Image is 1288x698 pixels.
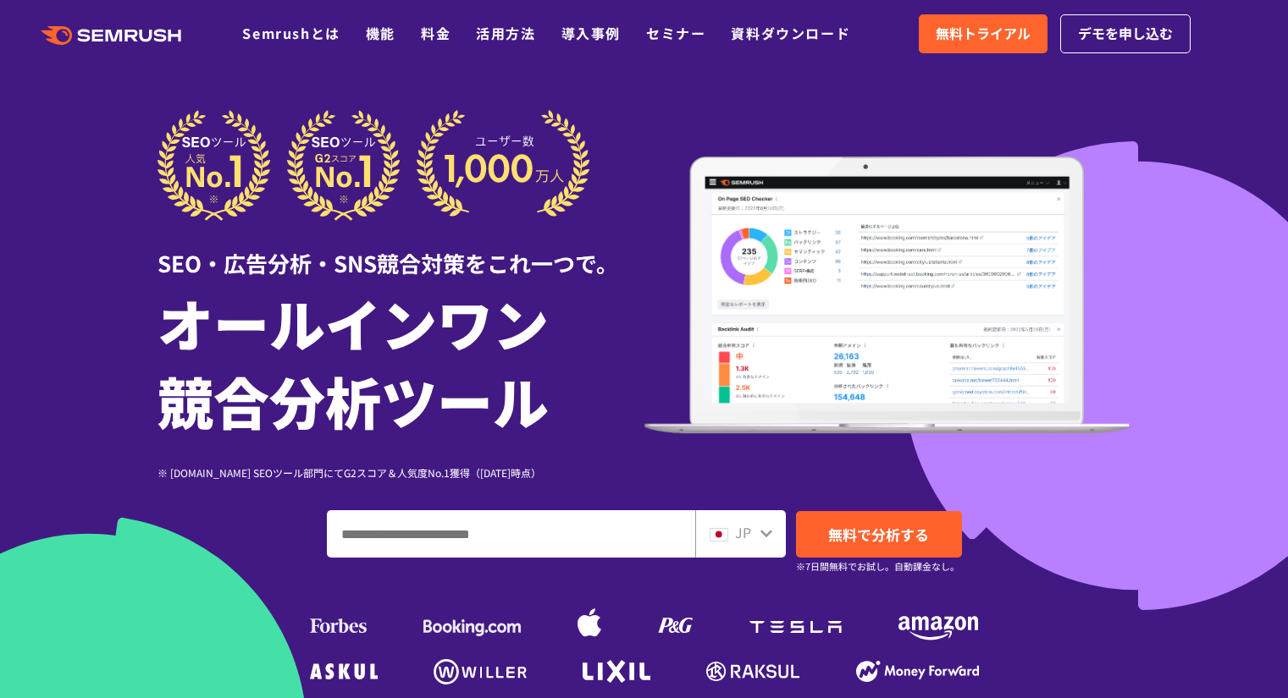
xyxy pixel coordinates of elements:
[796,558,959,574] small: ※7日間無料でお試し。自動課金なし。
[366,23,395,43] a: 機能
[158,221,644,279] div: SEO・広告分析・SNS競合対策をこれ一つで。
[561,23,621,43] a: 導入事例
[828,524,929,545] span: 無料で分析する
[1060,14,1191,53] a: デモを申し込む
[731,23,850,43] a: 資料ダウンロード
[476,23,535,43] a: 活用方法
[328,511,694,557] input: ドメイン、キーワードまたはURLを入力してください
[1078,23,1173,45] span: デモを申し込む
[646,23,705,43] a: セミナー
[936,23,1031,45] span: 無料トライアル
[796,511,962,558] a: 無料で分析する
[421,23,451,43] a: 料金
[242,23,340,43] a: Semrushとは
[919,14,1048,53] a: 無料トライアル
[158,464,644,481] div: ※ [DOMAIN_NAME] SEOツール部門にてG2スコア＆人気度No.1獲得（[DATE]時点）
[158,283,644,439] h1: オールインワン 競合分析ツール
[735,522,751,542] span: JP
